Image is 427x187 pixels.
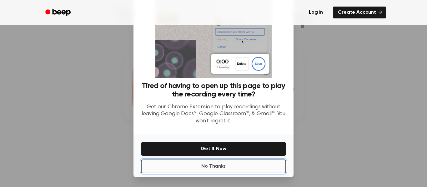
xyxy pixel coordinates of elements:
[333,7,386,18] a: Create Account
[141,104,286,125] p: Get our Chrome Extension to play recordings without leaving Google Docs™, Google Classroom™, & Gm...
[141,160,286,173] button: No Thanks
[141,142,286,156] button: Get It Now
[141,82,286,99] h3: Tired of having to open up this page to play the recording every time?
[303,5,329,20] a: Log in
[41,7,76,19] a: Beep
